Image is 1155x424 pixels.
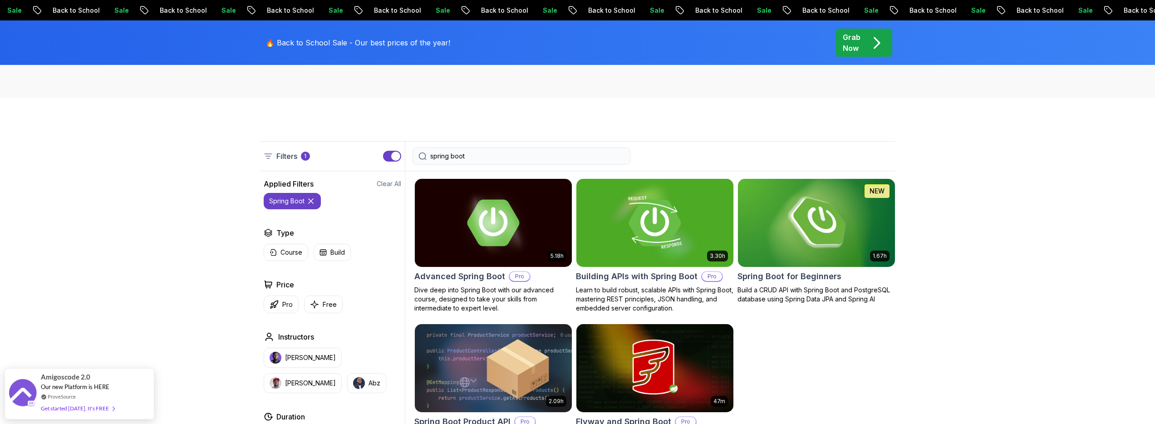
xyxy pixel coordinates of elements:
p: Back to School [671,6,732,15]
p: Dive deep into Spring Boot with our advanced course, designed to take your skills from intermedia... [414,286,572,313]
p: 🔥 Back to School Sale - Our best prices of the year! [265,37,450,48]
img: Flyway and Spring Boot card [576,324,733,412]
p: Sale [411,6,440,15]
button: Build [314,244,351,261]
button: spring boot [264,193,321,209]
img: Advanced Spring Boot card [415,179,572,267]
a: Advanced Spring Boot card5.18hAdvanced Spring BootProDive deep into Spring Boot with our advanced... [414,178,572,313]
h2: Type [276,227,294,238]
p: Sale [947,6,976,15]
p: Back to School [457,6,518,15]
p: 2.09h [549,398,564,405]
h2: Spring Boot for Beginners [737,270,841,283]
a: Spring Boot for Beginners card1.67hNEWSpring Boot for BeginnersBuild a CRUD API with Spring Boot ... [737,178,895,304]
h2: Applied Filters [264,178,314,189]
span: Amigoscode 2.0 [41,372,90,382]
div: Get started [DATE]. It's FREE [41,403,114,414]
p: 3.30h [710,252,725,260]
button: Clear All [377,179,401,188]
button: Free [304,296,343,313]
img: provesource social proof notification image [9,379,36,409]
img: instructor img [353,377,365,389]
p: Sale [1054,6,1083,15]
p: Back to School [349,6,411,15]
img: instructor img [270,377,281,389]
p: Abz [369,379,380,388]
p: Free [323,300,337,309]
p: [PERSON_NAME] [285,353,336,362]
input: Search Java, React, Spring boot ... [430,152,624,161]
h2: Instructors [278,331,314,342]
button: Course [264,244,308,261]
p: Sale [840,6,869,15]
button: instructor imgAbz [347,373,386,393]
p: spring boot [269,197,305,206]
p: Pro [702,272,722,281]
img: instructor img [270,352,281,364]
p: Build a CRUD API with Spring Boot and PostgreSQL database using Spring Data JPA and Spring AI [737,286,895,304]
p: [PERSON_NAME] [285,379,336,388]
p: Sale [304,6,333,15]
a: Building APIs with Spring Boot card3.30hBuilding APIs with Spring BootProLearn to build robust, s... [576,178,734,313]
p: 47m [713,398,725,405]
h2: Advanced Spring Boot [414,270,505,283]
p: Course [280,248,302,257]
button: Pro [264,296,299,313]
img: Building APIs with Spring Boot card [576,179,733,267]
p: Sale [625,6,654,15]
p: Sale [732,6,762,15]
img: Spring Boot Product API card [415,324,572,412]
p: Sale [197,6,226,15]
p: Back to School [135,6,197,15]
p: 1 [304,153,306,160]
a: ProveSource [48,393,76,400]
p: Learn to build robust, scalable APIs with Spring Boot, mastering REST principles, JSON handling, ... [576,286,734,313]
img: Spring Boot for Beginners card [738,179,895,267]
button: instructor img[PERSON_NAME] [264,373,342,393]
h2: Building APIs with Spring Boot [576,270,698,283]
p: Sale [518,6,547,15]
h2: Price [276,279,294,290]
p: NEW [870,187,885,196]
p: 1.67h [873,252,887,260]
h2: Duration [276,411,305,422]
span: Our new Platform is HERE [41,383,109,390]
p: Build [330,248,345,257]
p: Pro [282,300,293,309]
p: Back to School [778,6,840,15]
p: Back to School [28,6,90,15]
p: Grab Now [843,32,860,54]
p: Filters [276,151,297,162]
p: Back to School [885,6,947,15]
p: Back to School [242,6,304,15]
p: 5.18h [550,252,564,260]
p: Back to School [992,6,1054,15]
p: Sale [90,6,119,15]
p: Back to School [564,6,625,15]
button: instructor img[PERSON_NAME] [264,348,342,368]
p: Pro [510,272,530,281]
